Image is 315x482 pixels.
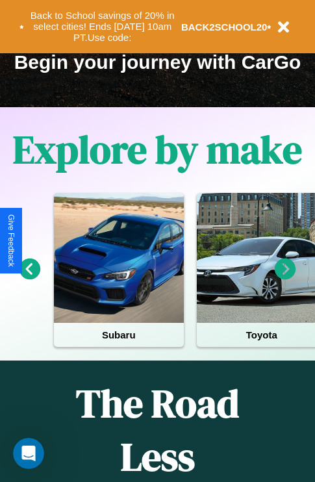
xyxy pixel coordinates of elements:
[13,438,44,469] iframe: Intercom live chat
[24,6,181,47] button: Back to School savings of 20% in select cities! Ends [DATE] 10am PT.Use code:
[6,214,16,267] div: Give Feedback
[181,21,268,32] b: BACK2SCHOOL20
[54,323,184,347] h4: Subaru
[13,123,302,176] h1: Explore by make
